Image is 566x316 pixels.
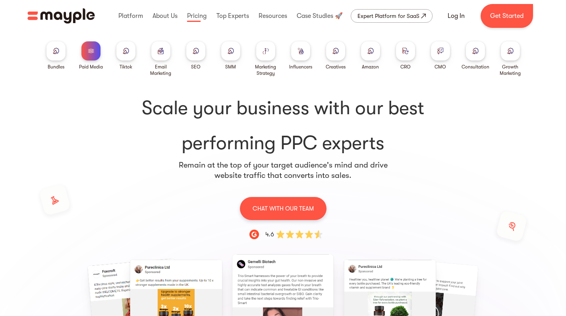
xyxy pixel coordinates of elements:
span: Scale your business with our best [42,96,525,121]
a: CRO [396,41,415,70]
div: CMO [435,64,446,70]
div: Marketing Strategy [251,64,280,76]
div: Growth Marketing [496,64,525,76]
a: Paid Media [79,41,103,70]
p: Remain at the top of your target audience's mind and drive website traffic that converts into sales. [178,160,388,181]
a: CMO [431,41,450,70]
div: Resources [257,3,289,29]
div: Creatives [326,64,346,70]
div: Bundles [48,64,64,70]
div: Consultation [462,64,489,70]
div: Paid Media [79,64,103,70]
div: Tiktok [120,64,132,70]
a: Get Started [481,4,533,28]
div: Influencers [289,64,312,70]
div: CRO [400,64,411,70]
div: SEO [191,64,201,70]
a: Tiktok [116,41,135,70]
div: Email Marketing [147,64,175,76]
div: About Us [151,3,180,29]
div: Top Experts [214,3,251,29]
a: Email Marketing [147,41,175,76]
div: Platform [116,3,145,29]
h1: performing PPC experts [42,96,525,156]
div: 4.6 [265,230,274,239]
a: Marketing Strategy [251,41,280,76]
p: CHAT WITH OUR TEAM [253,203,314,214]
a: SMM [221,41,240,70]
div: SMM [225,64,236,70]
a: CHAT WITH OUR TEAM [240,197,326,220]
a: Consultation [462,41,489,70]
a: Growth Marketing [496,41,525,76]
a: Bundles [46,41,66,70]
a: home [27,8,95,23]
div: Pricing [185,3,209,29]
div: Expert Platform for SaaS [357,11,419,21]
img: Mayple logo [27,8,95,23]
a: Creatives [326,41,346,70]
div: Amazon [362,64,379,70]
a: SEO [186,41,205,70]
a: Amazon [361,41,380,70]
a: Expert Platform for SaaS [351,9,433,23]
a: Influencers [289,41,312,70]
a: Log In [438,6,474,25]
